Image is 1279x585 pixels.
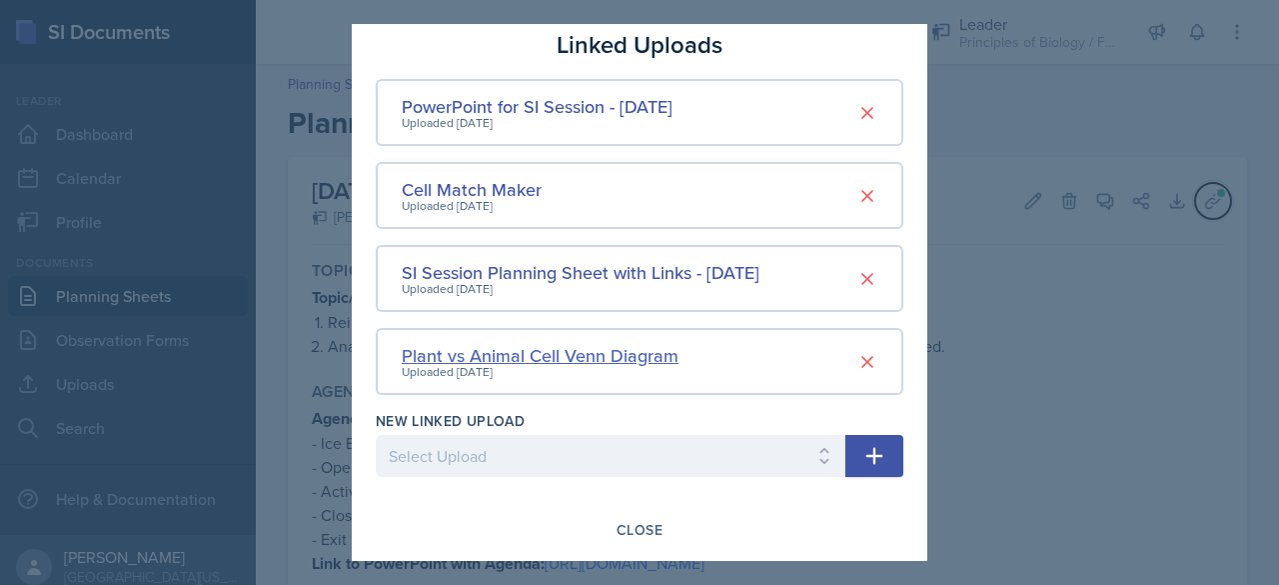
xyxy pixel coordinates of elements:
div: Plant vs Animal Cell Venn Diagram [402,342,678,369]
label: New Linked Upload [376,411,525,431]
button: Close [604,513,675,547]
div: Uploaded [DATE] [402,280,759,298]
div: SI Session Planning Sheet with Links - [DATE] [402,259,759,286]
div: Close [617,522,662,538]
div: Uploaded [DATE] [402,114,672,132]
div: Uploaded [DATE] [402,197,542,215]
div: Cell Match Maker [402,176,542,203]
div: Uploaded [DATE] [402,363,678,381]
div: PowerPoint for SI Session - [DATE] [402,93,672,120]
h3: Linked Uploads [557,27,722,63]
